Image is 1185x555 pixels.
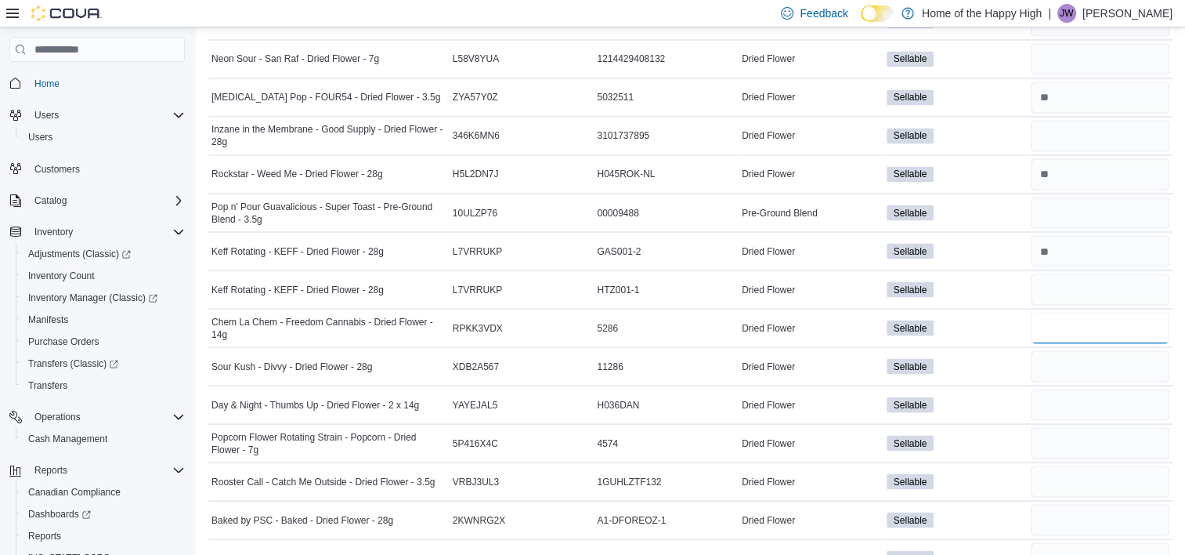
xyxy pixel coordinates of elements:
[22,288,164,307] a: Inventory Manager (Classic)
[742,360,795,372] span: Dried Flower
[22,245,185,263] span: Adjustments (Classic)
[3,190,191,212] button: Catalog
[594,203,739,222] div: 00009488
[742,513,795,526] span: Dried Flower
[211,200,446,225] span: Pop n' Pour Guavalicious - Super Toast - Pre-Ground Blend - 3.5g
[453,360,499,372] span: XDB2A567
[742,206,818,219] span: Pre-Ground Blend
[28,160,86,179] a: Customers
[887,358,934,374] span: Sellable
[28,530,61,542] span: Reports
[742,475,795,488] span: Dried Flower
[594,280,739,299] div: HTZ001-1
[887,166,934,182] span: Sellable
[1060,4,1073,23] span: JW
[22,310,74,329] a: Manifests
[22,128,185,147] span: Users
[211,123,446,148] span: Inzane in the Membrane - Good Supply - Dried Flower - 28g
[22,128,59,147] a: Users
[211,475,435,488] span: Rooster Call - Catch Me Outside - Dried Flower - 3.5g
[211,398,419,411] span: Day & Night - Thumbs Up - Dried Flower - 2 x 14g
[28,223,185,241] span: Inventory
[894,129,927,143] span: Sellable
[22,505,185,524] span: Dashboards
[887,205,934,220] span: Sellable
[211,315,446,340] span: Chem La Chem - Freedom Cannabis - Dried Flower - 14g
[594,472,739,491] div: 1GUHLZTF132
[453,129,500,142] span: 346K6MN6
[22,527,67,546] a: Reports
[1082,4,1172,23] p: [PERSON_NAME]
[894,205,927,219] span: Sellable
[22,430,185,448] span: Cash Management
[3,158,191,180] button: Customers
[3,104,191,126] button: Users
[16,309,191,331] button: Manifests
[22,267,101,285] a: Inventory Count
[28,433,107,445] span: Cash Management
[894,474,927,488] span: Sellable
[28,131,52,143] span: Users
[887,512,934,528] span: Sellable
[894,397,927,412] span: Sellable
[894,436,927,450] span: Sellable
[28,486,121,499] span: Canadian Compliance
[22,332,185,351] span: Purchase Orders
[453,91,498,103] span: ZYA57Y0Z
[28,408,87,426] button: Operations
[922,4,1042,23] p: Home of the Happy High
[894,282,927,296] span: Sellable
[211,53,379,65] span: Neon Sour - San Raf - Dried Flower - 7g
[34,226,73,238] span: Inventory
[453,513,505,526] span: 2KWNRG2X
[28,461,185,480] span: Reports
[894,321,927,335] span: Sellable
[453,168,499,180] span: H5L2DN7J
[211,430,446,455] span: Popcorn Flower Rotating Strain - Popcorn - Dried Flower - 7g
[28,270,95,282] span: Inventory Count
[28,191,185,210] span: Catalog
[453,283,502,296] span: L7VRRUKP
[887,281,934,297] span: Sellable
[28,106,65,125] button: Users
[594,126,739,145] div: 3101737895
[800,5,847,21] span: Feedback
[211,360,372,372] span: Sour Kush - Divvy - Dried Flower - 28g
[3,71,191,94] button: Home
[22,332,106,351] a: Purchase Orders
[28,408,185,426] span: Operations
[1048,4,1051,23] p: |
[16,331,191,353] button: Purchase Orders
[894,90,927,104] span: Sellable
[28,106,185,125] span: Users
[211,283,384,296] span: Keff Rotating - KEFF - Dried Flower - 28g
[22,527,185,546] span: Reports
[22,376,185,395] span: Transfers
[22,483,127,502] a: Canadian Compliance
[22,310,185,329] span: Manifests
[594,395,739,414] div: H036DAN
[28,379,67,392] span: Transfers
[31,5,102,21] img: Cova
[861,22,862,23] span: Dark Mode
[887,51,934,67] span: Sellable
[594,433,739,452] div: 4574
[22,483,185,502] span: Canadian Compliance
[22,376,74,395] a: Transfers
[211,168,383,180] span: Rockstar - Weed Me - Dried Flower - 28g
[16,353,191,375] a: Transfers (Classic)
[34,78,60,90] span: Home
[742,398,795,411] span: Dried Flower
[28,461,74,480] button: Reports
[887,397,934,412] span: Sellable
[453,398,498,411] span: YAYEJAL5
[453,437,498,449] span: 5P416X4C
[887,128,934,143] span: Sellable
[16,525,191,547] button: Reports
[594,88,739,107] div: 5032511
[28,159,185,179] span: Customers
[594,357,739,375] div: 11286
[28,73,185,92] span: Home
[16,126,191,148] button: Users
[34,411,81,423] span: Operations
